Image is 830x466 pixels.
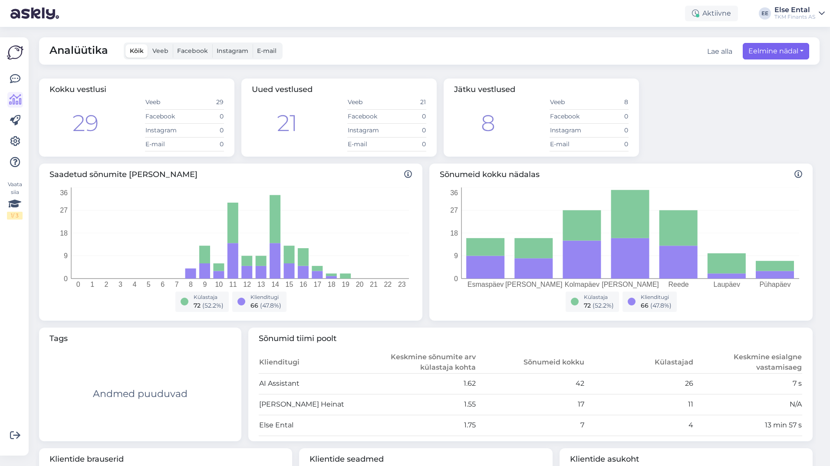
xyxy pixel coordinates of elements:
[584,302,591,309] span: 72
[694,351,803,374] th: Keskmine esialgne vastamisaeg
[49,169,412,180] span: Saadetud sõnumite [PERSON_NAME]
[147,281,151,288] tspan: 5
[177,47,208,55] span: Facebook
[184,137,224,151] td: 0
[454,252,458,259] tspan: 9
[367,394,476,415] td: 1.55
[589,95,629,109] td: 8
[589,109,629,123] td: 0
[243,281,251,288] tspan: 12
[602,281,659,289] tspan: [PERSON_NAME]
[505,281,563,289] tspan: [PERSON_NAME]
[759,281,790,288] tspan: Pühapäev
[217,47,248,55] span: Instagram
[565,281,599,288] tspan: Kolmapäev
[64,252,68,259] tspan: 9
[229,281,237,288] tspan: 11
[454,85,515,94] span: Jätku vestlused
[550,123,589,137] td: Instagram
[387,137,426,151] td: 0
[90,281,94,288] tspan: 1
[367,415,476,436] td: 1.75
[641,293,672,301] div: Klienditugi
[398,281,406,288] tspan: 23
[570,453,802,465] span: Klientide asukoht
[49,43,108,59] span: Analüütika
[759,7,771,20] div: EE
[49,333,231,345] span: Tags
[440,169,802,180] span: Sõnumeid kokku nädalas
[49,453,282,465] span: Klientide brauserid
[49,85,106,94] span: Kokku vestlusi
[72,106,99,140] div: 29
[313,281,321,288] tspan: 17
[184,123,224,137] td: 0
[367,373,476,394] td: 1.62
[259,351,368,374] th: Klienditugi
[202,302,224,309] span: ( 52.2 %)
[476,394,585,415] td: 17
[259,373,368,394] td: AI Assistant
[194,293,224,301] div: Külastaja
[685,6,738,21] div: Aktiivne
[347,123,387,137] td: Instagram
[7,44,23,61] img: Askly Logo
[257,281,265,288] tspan: 13
[260,302,281,309] span: ( 47.8 %)
[119,281,122,288] tspan: 3
[585,373,694,394] td: 26
[105,281,109,288] tspan: 2
[64,275,68,282] tspan: 0
[450,229,458,236] tspan: 18
[589,137,629,151] td: 0
[161,281,165,288] tspan: 6
[194,302,201,309] span: 72
[277,106,297,140] div: 21
[585,351,694,374] th: Külastajad
[650,302,672,309] span: ( 47.8 %)
[286,281,293,288] tspan: 15
[585,415,694,436] td: 4
[203,281,207,288] tspan: 9
[175,281,179,288] tspan: 7
[774,13,815,20] div: TKM Finants AS
[694,415,803,436] td: 13 min 57 s
[60,189,68,196] tspan: 36
[250,293,281,301] div: Klienditugi
[347,109,387,123] td: Facebook
[145,95,184,109] td: Veeb
[132,281,136,288] tspan: 4
[250,302,258,309] span: 66
[328,281,336,288] tspan: 18
[476,373,585,394] td: 42
[387,95,426,109] td: 21
[550,109,589,123] td: Facebook
[60,229,68,236] tspan: 18
[257,47,277,55] span: E-mail
[384,281,392,288] tspan: 22
[468,281,504,288] tspan: Esmaspäev
[476,351,585,374] th: Sõnumeid kokku
[707,46,732,57] button: Lae alla
[356,281,364,288] tspan: 20
[774,7,815,13] div: Else Ental
[60,207,68,214] tspan: 27
[481,106,495,140] div: 8
[589,123,629,137] td: 0
[152,47,168,55] span: Veeb
[259,333,803,345] span: Sõnumid tiimi poolt
[387,109,426,123] td: 0
[189,281,193,288] tspan: 8
[300,281,307,288] tspan: 16
[347,137,387,151] td: E-mail
[7,212,23,220] div: 1 / 3
[585,394,694,415] td: 11
[145,123,184,137] td: Instagram
[184,95,224,109] td: 29
[7,180,23,220] div: Vaata siia
[259,415,368,436] td: Else Ental
[774,7,825,20] a: Else EntalTKM Finants AS
[252,85,313,94] span: Uued vestlused
[310,453,542,465] span: Klientide seadmed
